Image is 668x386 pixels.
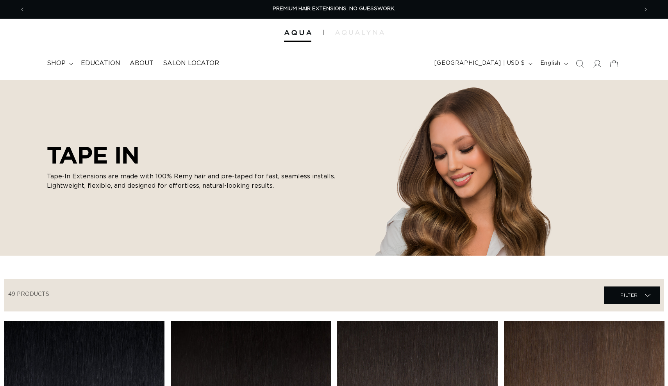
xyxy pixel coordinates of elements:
[284,30,311,36] img: Aqua Hair Extensions
[536,56,571,71] button: English
[620,288,638,302] span: Filter
[430,56,536,71] button: [GEOGRAPHIC_DATA] | USD $
[335,30,384,35] img: aqualyna.com
[76,55,125,72] a: Education
[42,55,76,72] summary: shop
[14,2,31,17] button: Previous announcement
[604,286,660,304] summary: Filter
[8,292,49,297] span: 49 products
[273,6,395,11] span: PREMIUM HAIR EXTENSIONS. NO GUESSWORK.
[540,59,561,68] span: English
[81,59,120,68] span: Education
[434,59,525,68] span: [GEOGRAPHIC_DATA] | USD $
[130,59,154,68] span: About
[571,55,588,72] summary: Search
[47,141,344,169] h2: TAPE IN
[47,172,344,190] p: Tape-In Extensions are made with 100% Remy hair and pre-taped for fast, seamless installs. Lightw...
[125,55,158,72] a: About
[637,2,654,17] button: Next announcement
[163,59,219,68] span: Salon Locator
[47,59,66,68] span: shop
[158,55,224,72] a: Salon Locator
